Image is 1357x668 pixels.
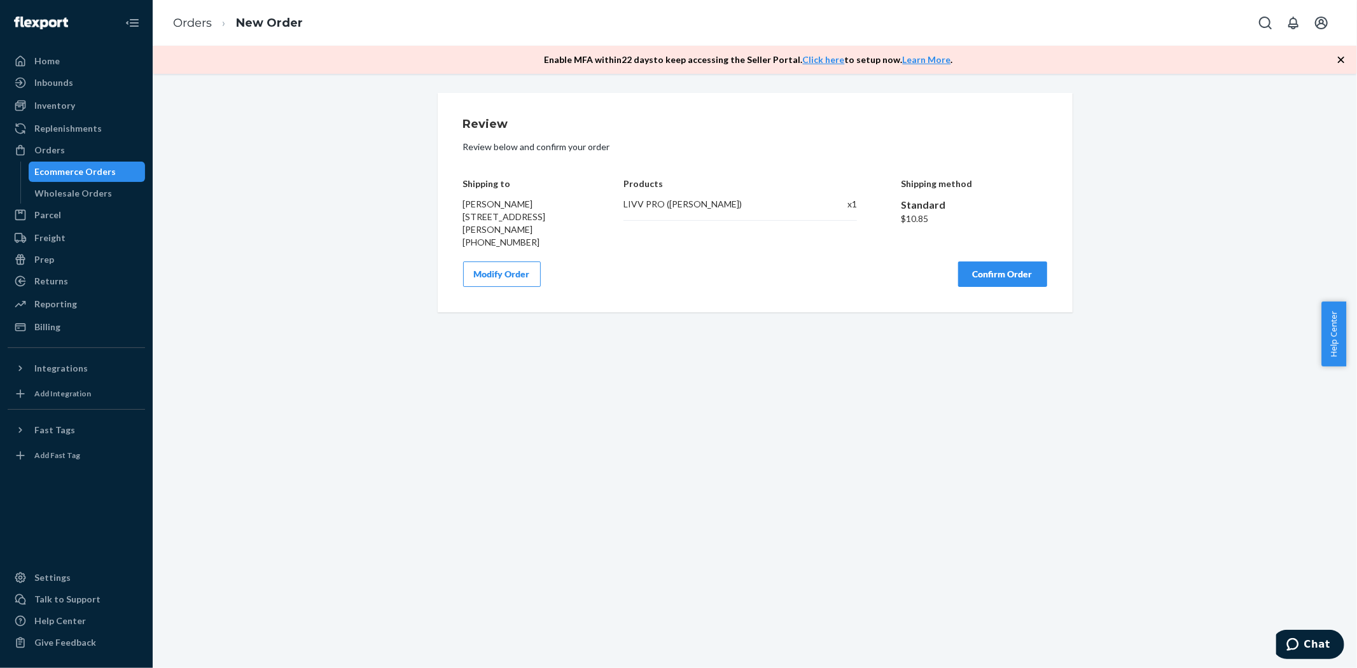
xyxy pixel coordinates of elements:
[1321,302,1346,366] button: Help Center
[8,249,145,270] a: Prep
[463,261,541,287] button: Modify Order
[8,51,145,71] a: Home
[8,73,145,93] a: Inbounds
[8,611,145,631] a: Help Center
[8,228,145,248] a: Freight
[8,294,145,314] a: Reporting
[34,232,66,244] div: Freight
[8,140,145,160] a: Orders
[8,358,145,379] button: Integrations
[901,198,1047,212] div: Standard
[8,118,145,139] a: Replenishments
[1276,630,1344,662] iframe: Opens a widget where you can chat to one of our agents
[8,95,145,116] a: Inventory
[34,424,75,436] div: Fast Tags
[8,589,145,609] button: Talk to Support
[8,384,145,404] a: Add Integration
[8,205,145,225] a: Parcel
[901,212,1047,225] div: $10.85
[1253,10,1278,36] button: Open Search Box
[463,141,1047,153] p: Review below and confirm your order
[463,198,546,235] span: [PERSON_NAME] [STREET_ADDRESS][PERSON_NAME]
[903,54,951,65] a: Learn More
[29,162,146,182] a: Ecommerce Orders
[173,16,212,30] a: Orders
[820,198,857,211] div: x 1
[34,144,65,157] div: Orders
[34,99,75,112] div: Inventory
[463,118,1047,131] h1: Review
[1309,10,1334,36] button: Open account menu
[34,253,54,266] div: Prep
[8,317,145,337] a: Billing
[34,571,71,584] div: Settings
[545,53,953,66] p: Enable MFA within 22 days to keep accessing the Seller Portal. to setup now. .
[463,236,580,249] div: [PHONE_NUMBER]
[163,4,313,42] ol: breadcrumbs
[8,445,145,466] a: Add Fast Tag
[34,450,80,461] div: Add Fast Tag
[35,187,113,200] div: Wholesale Orders
[1281,10,1306,36] button: Open notifications
[34,636,96,649] div: Give Feedback
[34,388,91,399] div: Add Integration
[901,179,1047,188] h4: Shipping method
[8,632,145,653] button: Give Feedback
[34,593,101,606] div: Talk to Support
[8,271,145,291] a: Returns
[34,298,77,310] div: Reporting
[958,261,1047,287] button: Confirm Order
[623,179,857,188] h4: Products
[34,615,86,627] div: Help Center
[463,179,580,188] h4: Shipping to
[34,275,68,288] div: Returns
[34,321,60,333] div: Billing
[14,17,68,29] img: Flexport logo
[803,54,845,65] a: Click here
[120,10,145,36] button: Close Navigation
[236,16,303,30] a: New Order
[34,209,61,221] div: Parcel
[34,362,88,375] div: Integrations
[29,183,146,204] a: Wholesale Orders
[8,567,145,588] a: Settings
[34,55,60,67] div: Home
[35,165,116,178] div: Ecommerce Orders
[623,198,807,211] div: LIVV PRO ([PERSON_NAME])
[34,122,102,135] div: Replenishments
[8,420,145,440] button: Fast Tags
[34,76,73,89] div: Inbounds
